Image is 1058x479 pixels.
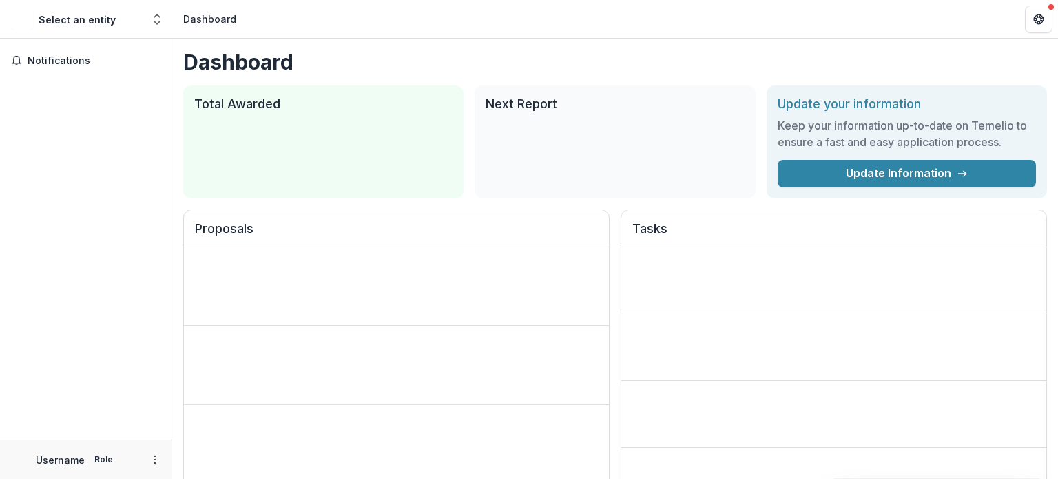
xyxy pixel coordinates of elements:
h2: Proposals [195,221,598,247]
a: Update Information [778,160,1036,187]
h2: Total Awarded [194,96,453,112]
h2: Next Report [486,96,744,112]
span: Notifications [28,55,160,67]
nav: breadcrumb [178,9,242,29]
div: Select an entity [39,12,116,27]
p: Username [36,453,85,467]
button: More [147,451,163,468]
button: Open entity switcher [147,6,167,33]
div: Dashboard [183,12,236,26]
h2: Update your information [778,96,1036,112]
h3: Keep your information up-to-date on Temelio to ensure a fast and easy application process. [778,117,1036,150]
p: Role [90,453,117,466]
button: Get Help [1025,6,1052,33]
h2: Tasks [632,221,1035,247]
button: Notifications [6,50,166,72]
h1: Dashboard [183,50,1047,74]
